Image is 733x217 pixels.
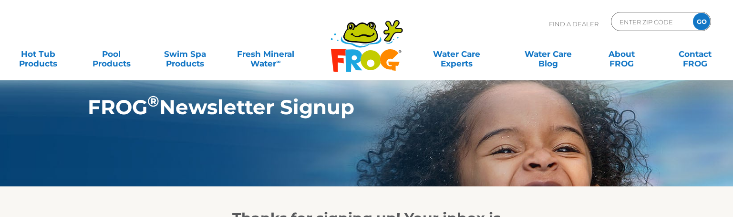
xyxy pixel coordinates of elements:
sup: ∞ [276,58,280,65]
a: Swim SpaProducts [156,44,214,64]
a: Fresh MineralWater∞ [230,44,301,64]
sup: ® [147,92,159,110]
p: Find A Dealer [549,12,599,36]
input: GO [693,13,710,30]
input: Zip Code Form [619,15,683,29]
a: Water CareBlog [519,44,577,64]
a: ContactFROG [666,44,723,64]
a: AboutFROG [593,44,650,64]
h1: FROG Newsletter Signup [88,96,601,119]
a: PoolProducts [83,44,140,64]
a: Water CareExperts [410,44,503,64]
a: Hot TubProducts [10,44,67,64]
